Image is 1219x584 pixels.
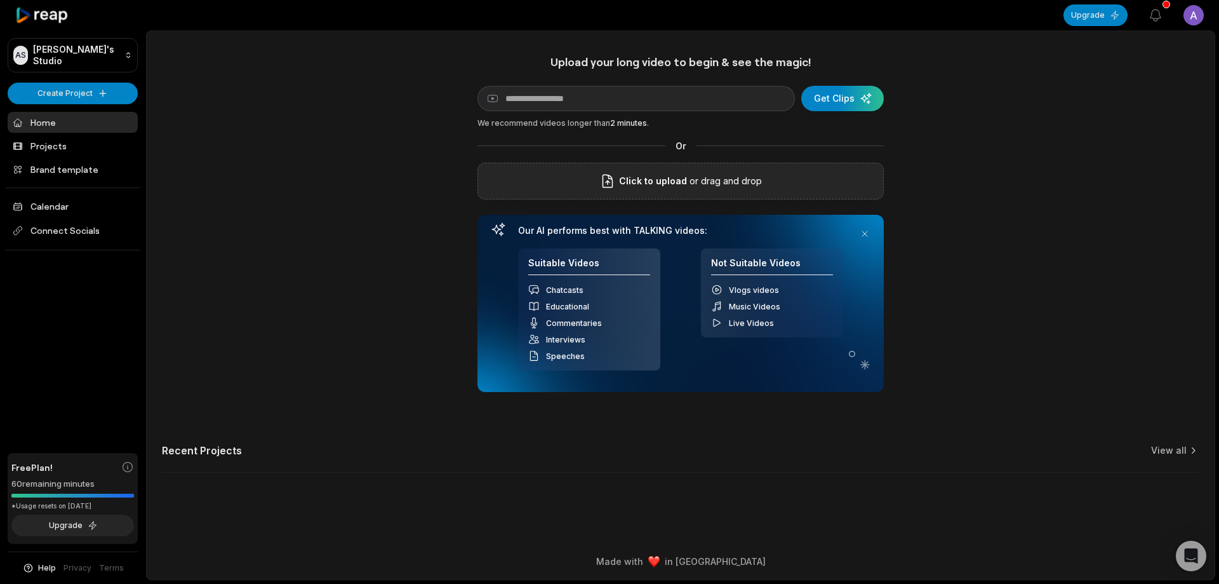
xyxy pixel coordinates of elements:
[711,257,833,276] h4: Not Suitable Videos
[546,285,583,295] span: Chatcasts
[546,351,585,361] span: Speeches
[11,501,134,511] div: *Usage resets on [DATE]
[729,318,774,328] span: Live Videos
[8,159,138,180] a: Brand template
[8,112,138,133] a: Home
[648,556,660,567] img: heart emoji
[665,139,696,153] span: Or
[477,55,884,69] h1: Upload your long video to begin & see the magic!
[99,562,124,574] a: Terms
[11,478,134,491] div: 60 remaining minutes
[11,515,134,536] button: Upgrade
[8,196,138,217] a: Calendar
[477,118,884,129] div: We recommend videos longer than .
[528,257,650,276] h4: Suitable Videos
[8,83,138,104] button: Create Project
[162,444,242,457] h2: Recent Projects
[729,285,779,295] span: Vlogs videos
[22,562,56,574] button: Help
[8,219,138,242] span: Connect Socials
[11,461,53,474] span: Free Plan!
[687,173,762,189] p: or drag and drop
[33,44,119,67] p: [PERSON_NAME]'s Studio
[1063,4,1128,26] button: Upgrade
[1151,444,1187,457] a: View all
[158,555,1203,568] div: Made with in [GEOGRAPHIC_DATA]
[729,302,780,311] span: Music Videos
[610,118,647,128] span: 2 minutes
[1176,541,1206,571] div: Open Intercom Messenger
[8,135,138,156] a: Projects
[801,86,884,111] button: Get Clips
[546,335,585,344] span: Interviews
[63,562,91,574] a: Privacy
[546,302,589,311] span: Educational
[518,225,843,236] h3: Our AI performs best with TALKING videos:
[38,562,56,574] span: Help
[546,318,602,328] span: Commentaries
[619,173,687,189] span: Click to upload
[13,46,28,65] div: АS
